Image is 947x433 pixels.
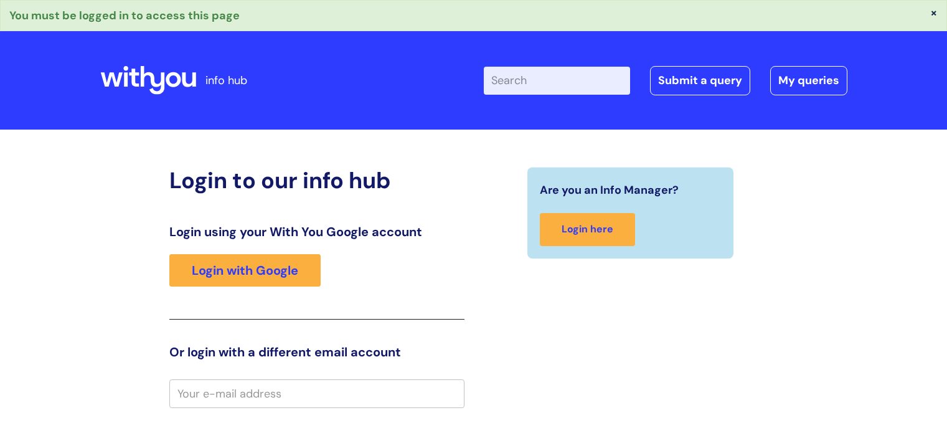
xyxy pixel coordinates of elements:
[169,167,464,194] h2: Login to our info hub
[169,379,464,408] input: Your e-mail address
[770,66,847,95] a: My queries
[540,213,635,246] a: Login here
[650,66,750,95] a: Submit a query
[169,224,464,239] h3: Login using your With You Google account
[169,345,464,359] h3: Or login with a different email account
[205,70,247,90] p: info hub
[484,67,630,94] input: Search
[930,7,938,18] button: ×
[169,254,321,287] a: Login with Google
[540,180,679,200] span: Are you an Info Manager?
